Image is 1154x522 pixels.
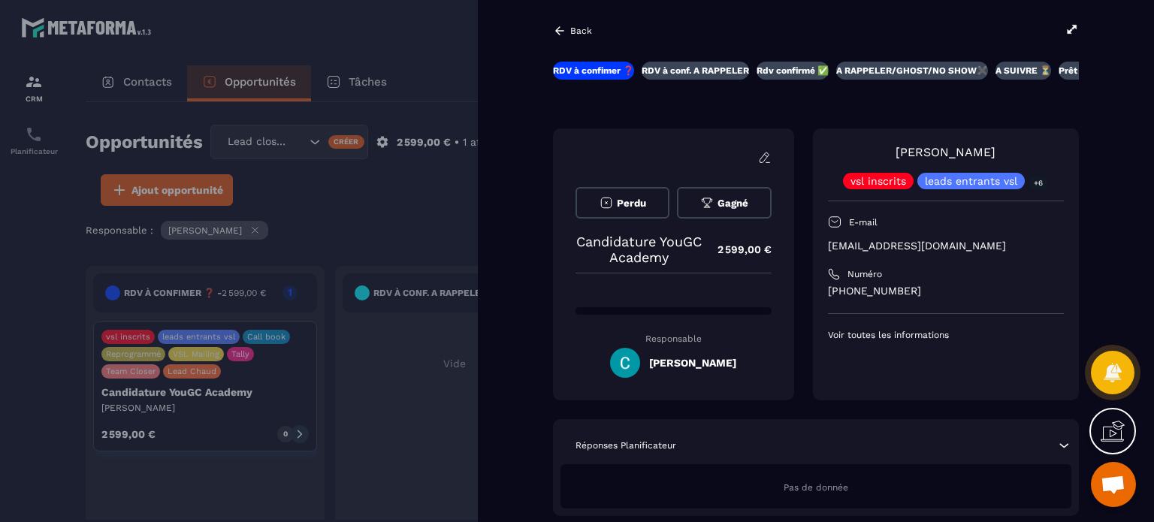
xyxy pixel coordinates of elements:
button: Gagné [677,187,771,219]
p: Candidature YouGC Academy [575,234,702,265]
p: Numéro [847,268,882,280]
span: Pas de donnée [784,482,848,493]
h5: [PERSON_NAME] [649,357,736,369]
p: 2 599,00 € [702,235,772,264]
p: E-mail [849,216,878,228]
p: [PHONE_NUMBER] [828,284,1064,298]
p: [EMAIL_ADDRESS][DOMAIN_NAME] [828,239,1064,253]
p: Responsable [575,333,772,344]
p: Voir toutes les informations [828,329,1064,341]
span: Perdu [617,198,646,209]
p: +6 [1029,175,1048,191]
span: Gagné [717,198,748,209]
button: Perdu [575,187,669,219]
p: vsl inscrits [850,176,906,186]
p: leads entrants vsl [925,176,1017,186]
a: [PERSON_NAME] [896,145,995,159]
p: Réponses Planificateur [575,439,676,451]
div: Ouvrir le chat [1091,462,1136,507]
